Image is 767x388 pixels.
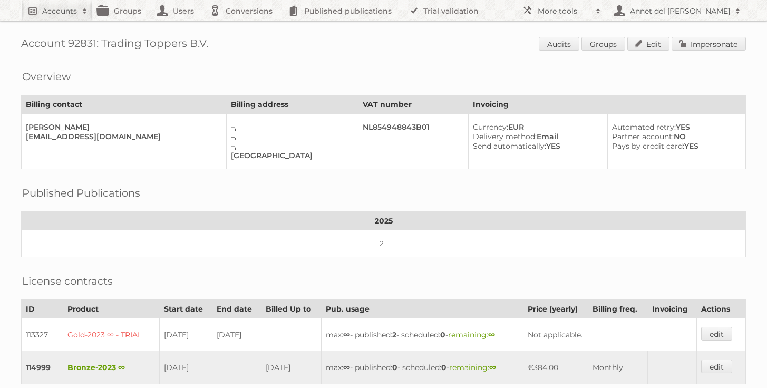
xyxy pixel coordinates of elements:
span: Partner account: [612,132,674,141]
strong: ∞ [488,330,495,339]
td: Not applicable. [523,318,696,352]
span: Pays by credit card: [612,141,684,151]
td: [DATE] [261,351,321,384]
th: End date [212,300,261,318]
span: remaining: [449,363,496,372]
div: [EMAIL_ADDRESS][DOMAIN_NAME] [26,132,218,141]
a: edit [701,360,732,373]
td: Gold-2023 ∞ - TRIAL [63,318,160,352]
th: Billing contact [22,95,227,114]
td: 2 [22,230,746,257]
th: ID [22,300,63,318]
span: Delivery method: [473,132,537,141]
div: NO [612,132,737,141]
h2: More tools [538,6,590,16]
th: Billing freq. [588,300,647,318]
a: edit [701,327,732,341]
th: 2025 [22,212,746,230]
div: –, [231,141,349,151]
div: Email [473,132,599,141]
strong: ∞ [489,363,496,372]
h2: Annet del [PERSON_NAME] [627,6,730,16]
span: Automated retry: [612,122,676,132]
span: Send automatically: [473,141,546,151]
a: Groups [581,37,625,51]
a: Audits [539,37,579,51]
div: YES [612,141,737,151]
th: Product [63,300,160,318]
div: YES [473,141,599,151]
td: 113327 [22,318,63,352]
div: [GEOGRAPHIC_DATA] [231,151,349,160]
td: Bronze-2023 ∞ [63,351,160,384]
th: Actions [697,300,746,318]
th: Invoicing [468,95,745,114]
td: max: - published: - scheduled: - [321,351,523,384]
h2: License contracts [22,273,113,289]
h2: Published Publications [22,185,140,201]
h2: Overview [22,69,71,84]
span: Currency: [473,122,508,132]
div: –, [231,132,349,141]
h2: Accounts [42,6,77,16]
th: Billing address [227,95,358,114]
td: max: - published: - scheduled: - [321,318,523,352]
strong: 0 [392,363,397,372]
strong: ∞ [343,330,350,339]
td: [DATE] [212,318,261,352]
td: €384,00 [523,351,588,384]
a: Impersonate [672,37,746,51]
strong: 2 [392,330,396,339]
a: Edit [627,37,669,51]
th: Price (yearly) [523,300,588,318]
div: –, [231,122,349,132]
th: VAT number [358,95,468,114]
th: Invoicing [647,300,697,318]
h1: Account 92831: Trading Toppers B.V. [21,37,746,53]
td: NL854948843B01 [358,114,468,169]
th: Start date [160,300,212,318]
strong: ∞ [343,363,350,372]
div: YES [612,122,737,132]
div: [PERSON_NAME] [26,122,218,132]
strong: 0 [440,330,445,339]
strong: 0 [441,363,446,372]
div: EUR [473,122,599,132]
td: 114999 [22,351,63,384]
td: [DATE] [160,318,212,352]
span: remaining: [448,330,495,339]
td: [DATE] [160,351,212,384]
th: Pub. usage [321,300,523,318]
td: Monthly [588,351,647,384]
th: Billed Up to [261,300,321,318]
